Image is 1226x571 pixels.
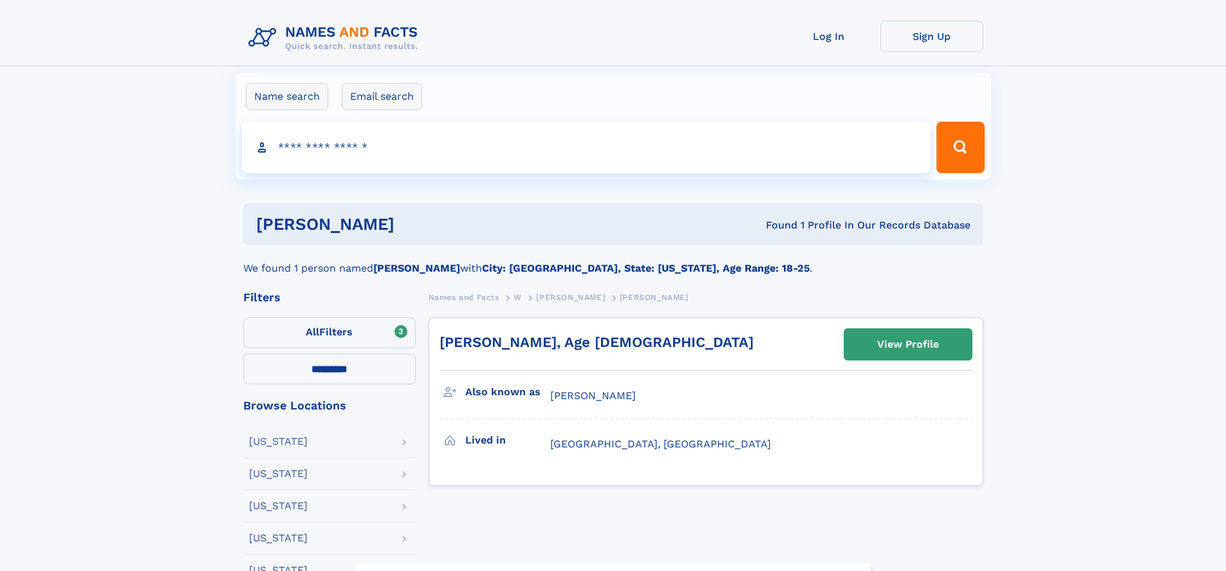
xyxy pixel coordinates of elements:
[777,21,880,52] a: Log In
[844,329,972,360] a: View Profile
[465,429,550,451] h3: Lived in
[306,326,319,338] span: All
[880,21,983,52] a: Sign Up
[936,122,984,173] button: Search Button
[514,289,522,305] a: W
[243,245,983,276] div: We found 1 person named with .
[243,400,416,411] div: Browse Locations
[440,334,754,350] a: [PERSON_NAME], Age [DEMOGRAPHIC_DATA]
[249,501,308,511] div: [US_STATE]
[514,293,522,302] span: W
[242,122,931,173] input: search input
[373,262,460,274] b: [PERSON_NAME]
[243,317,416,348] label: Filters
[249,533,308,543] div: [US_STATE]
[465,381,550,403] h3: Also known as
[246,83,328,110] label: Name search
[536,293,605,302] span: [PERSON_NAME]
[482,262,810,274] b: City: [GEOGRAPHIC_DATA], State: [US_STATE], Age Range: 18-25
[550,438,771,450] span: [GEOGRAPHIC_DATA], [GEOGRAPHIC_DATA]
[620,293,689,302] span: [PERSON_NAME]
[249,469,308,479] div: [US_STATE]
[256,216,580,232] h1: [PERSON_NAME]
[243,292,416,303] div: Filters
[580,218,971,232] div: Found 1 Profile In Our Records Database
[550,389,636,402] span: [PERSON_NAME]
[243,21,429,55] img: Logo Names and Facts
[877,330,939,359] div: View Profile
[249,436,308,447] div: [US_STATE]
[429,289,499,305] a: Names and Facts
[342,83,422,110] label: Email search
[536,289,605,305] a: [PERSON_NAME]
